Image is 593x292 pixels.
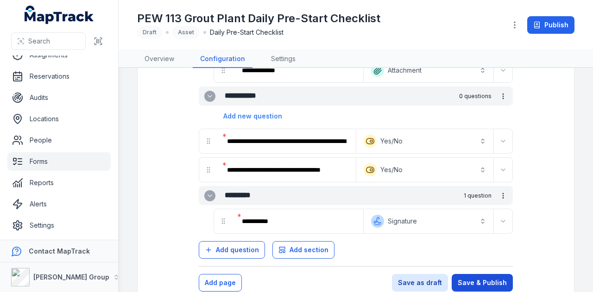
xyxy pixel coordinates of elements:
[358,131,492,151] button: Yes/No
[366,60,492,81] button: Attachment
[220,217,227,225] svg: drag
[220,160,354,180] div: :rmt7:-form-item-label
[220,67,227,74] svg: drag
[214,212,233,230] div: drag
[452,274,513,292] button: Save & Publish
[199,161,218,179] div: drag
[7,88,111,107] a: Audits
[7,195,111,213] a: Alerts
[137,11,380,26] h1: PEW 113 Grout Plant Daily Pre-Start Checklist
[204,190,215,201] button: Expand
[193,50,252,68] a: Configuration
[28,37,50,46] span: Search
[223,112,282,121] span: Add new question
[234,60,361,81] div: :rmsn:-form-item-label
[495,88,511,104] button: more-detail
[7,110,111,128] a: Locations
[199,132,218,150] div: drag
[204,91,215,102] button: Expand
[7,67,111,86] a: Reservations
[496,162,511,177] button: Expand
[205,137,212,145] svg: drag
[137,26,162,39] div: Draft
[199,241,265,259] button: Add question
[220,131,354,151] div: :rmt1:-form-item-label
[11,32,86,50] button: Search
[7,131,111,149] a: People
[199,274,242,292] button: Add page
[7,152,111,171] a: Forms
[205,166,212,174] svg: drag
[33,273,109,281] strong: [PERSON_NAME] Group
[495,188,511,204] button: more-detail
[137,50,182,68] a: Overview
[496,214,511,229] button: Expand
[358,160,492,180] button: Yes/No
[464,192,492,199] span: 1 question
[272,241,334,259] button: Add section
[496,134,511,149] button: Expand
[29,247,90,255] strong: Contact MapTrack
[264,50,303,68] a: Settings
[496,63,511,78] button: Expand
[392,274,448,292] button: Save as draft
[7,216,111,235] a: Settings
[172,26,200,39] div: Asset
[210,28,284,37] span: Daily Pre-Start Checklist
[25,6,94,24] a: MapTrack
[366,211,492,231] button: Signature
[214,61,233,80] div: drag
[234,211,361,231] div: :rmth:-form-item-label
[217,107,288,125] button: Add new question
[459,93,492,100] span: 0 questions
[527,16,574,34] button: Publish
[7,174,111,192] a: Reports
[290,245,328,255] span: Add section
[216,245,259,255] span: Add question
